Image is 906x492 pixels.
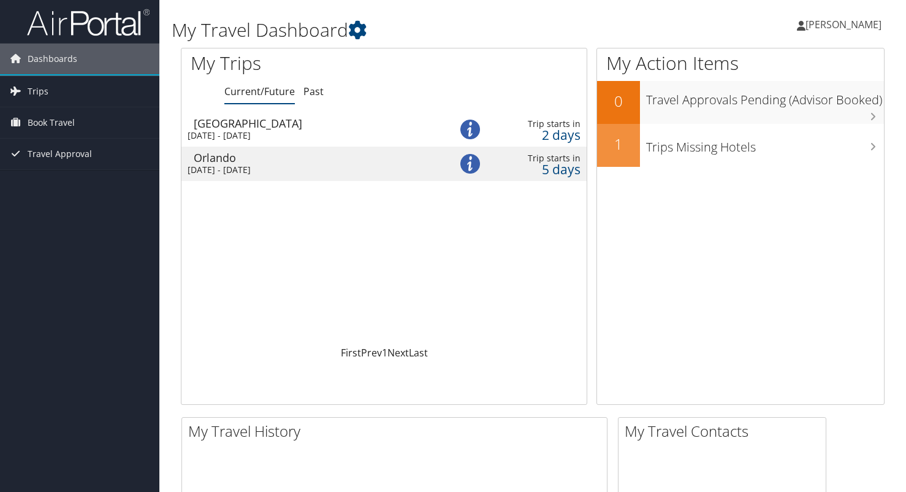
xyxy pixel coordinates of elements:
h2: 1 [597,134,640,155]
div: Orlando [194,152,438,163]
div: Trip starts in [496,118,581,129]
span: Dashboards [28,44,77,74]
h1: My Action Items [597,50,884,76]
a: 1 [382,346,387,359]
h2: My Travel History [188,421,607,442]
h2: 0 [597,91,640,112]
h3: Travel Approvals Pending (Advisor Booked) [646,85,884,109]
span: Trips [28,76,48,107]
span: Travel Approval [28,139,92,169]
a: [PERSON_NAME] [797,6,894,43]
span: Book Travel [28,107,75,138]
h1: My Trips [191,50,409,76]
a: 0Travel Approvals Pending (Advisor Booked) [597,81,884,124]
a: Last [409,346,428,359]
span: [PERSON_NAME] [805,18,881,31]
div: [DATE] - [DATE] [188,130,432,141]
div: 5 days [496,164,581,175]
h2: My Travel Contacts [625,421,826,442]
div: 2 days [496,129,581,140]
h3: Trips Missing Hotels [646,133,884,156]
img: alert-flat-solid-info.png [460,120,480,139]
a: Prev [361,346,382,359]
a: 1Trips Missing Hotels [597,124,884,167]
div: [DATE] - [DATE] [188,164,432,175]
img: alert-flat-solid-info.png [460,154,480,174]
h1: My Travel Dashboard [172,17,653,43]
a: First [341,346,361,359]
a: Past [303,85,324,98]
div: [GEOGRAPHIC_DATA] [194,118,438,129]
div: Trip starts in [496,153,581,164]
a: Next [387,346,409,359]
a: Current/Future [224,85,295,98]
img: airportal-logo.png [27,8,150,37]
